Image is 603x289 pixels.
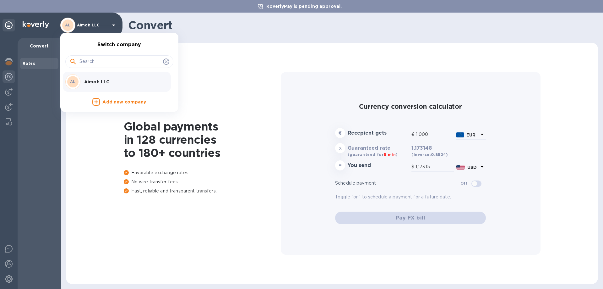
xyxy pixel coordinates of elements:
[84,79,163,85] p: Aimoh LLC
[102,99,146,106] p: Add new company
[70,79,76,84] b: AL
[462,36,603,289] iframe: To enrich screen reader interactions, please activate Accessibility in Grammarly extension settings
[79,57,160,66] input: Search
[462,36,603,289] div: Chat Widget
